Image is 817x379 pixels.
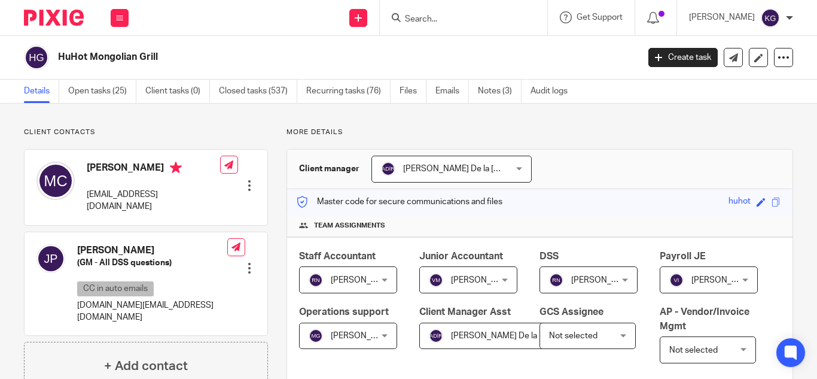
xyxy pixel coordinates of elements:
[331,332,397,340] span: [PERSON_NAME]
[36,244,65,273] img: svg%3E
[435,80,469,103] a: Emails
[286,128,793,137] p: More details
[429,273,443,287] img: svg%3E
[77,257,227,269] h5: (GM - All DSS questions)
[478,80,522,103] a: Notes (3)
[68,80,136,103] a: Open tasks (25)
[331,276,397,284] span: [PERSON_NAME]
[87,162,220,177] h4: [PERSON_NAME]
[170,162,182,174] i: Primary
[419,251,503,261] span: Junior Accountant
[309,273,323,287] img: svg%3E
[309,329,323,343] img: svg%3E
[451,276,517,284] span: [PERSON_NAME]
[689,11,755,23] p: [PERSON_NAME]
[648,48,718,67] a: Create task
[299,307,389,317] span: Operations support
[539,251,559,261] span: DSS
[104,357,188,375] h4: + Add contact
[549,332,597,340] span: Not selected
[145,80,210,103] a: Client tasks (0)
[539,307,603,317] span: GCS Assignee
[24,128,268,137] p: Client contacts
[660,307,749,331] span: AP - Vendor/Invoice Mgmt
[669,273,684,287] img: svg%3E
[419,307,511,317] span: Client Manager Asst
[728,195,751,209] div: huhot
[404,14,511,25] input: Search
[87,189,220,213] p: [EMAIL_ADDRESS][DOMAIN_NAME]
[77,244,227,257] h4: [PERSON_NAME]
[58,51,516,63] h2: HuHot Mongolian Grill
[77,281,154,296] p: CC in auto emails
[660,251,706,261] span: Payroll JE
[531,80,577,103] a: Audit logs
[24,45,49,70] img: svg%3E
[403,165,557,173] span: [PERSON_NAME] De la [PERSON_NAME]
[400,80,426,103] a: Files
[299,251,376,261] span: Staff Accountant
[299,163,359,175] h3: Client manager
[451,332,605,340] span: [PERSON_NAME] De la [PERSON_NAME]
[381,162,395,176] img: svg%3E
[577,13,623,22] span: Get Support
[761,8,780,28] img: svg%3E
[24,80,59,103] a: Details
[314,221,385,231] span: Team assignments
[77,299,227,324] p: [DOMAIN_NAME][EMAIL_ADDRESS][DOMAIN_NAME]
[219,80,297,103] a: Closed tasks (537)
[691,276,757,284] span: [PERSON_NAME]
[669,346,718,354] span: Not selected
[296,196,502,208] p: Master code for secure communications and files
[306,80,391,103] a: Recurring tasks (76)
[36,162,75,200] img: svg%3E
[549,273,563,287] img: svg%3E
[571,276,637,284] span: [PERSON_NAME]
[24,10,84,26] img: Pixie
[429,329,443,343] img: svg%3E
